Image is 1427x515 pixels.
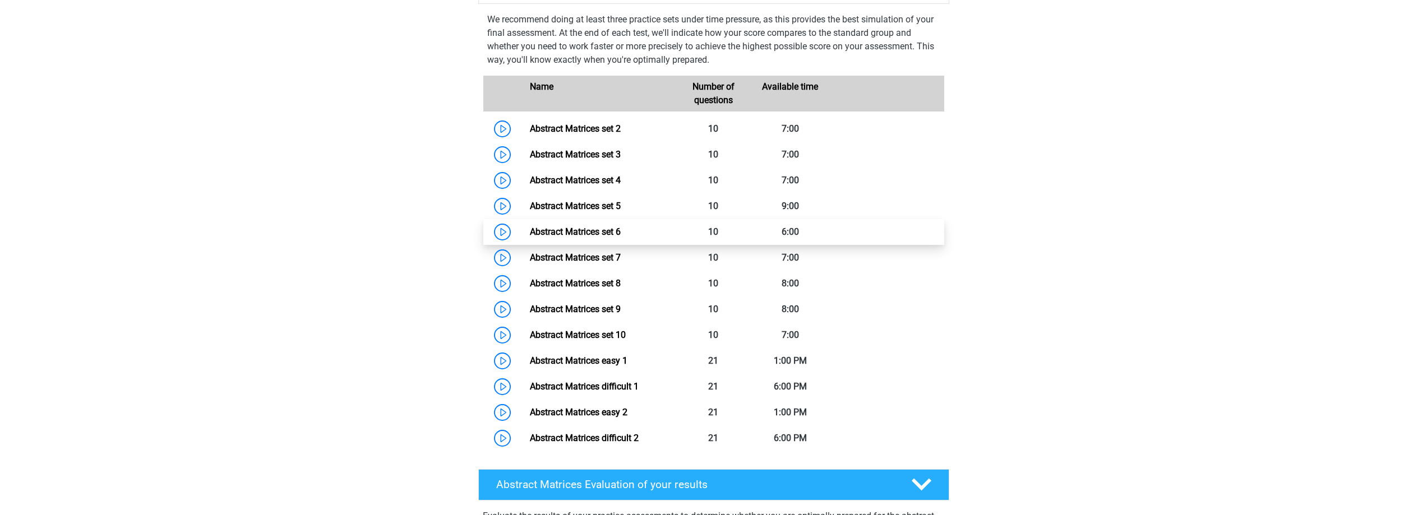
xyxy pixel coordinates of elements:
a: Abstract Matrices set 4 [530,175,621,185]
a: Abstract Matrices set 6 [530,226,621,237]
a: Abstract Matrices difficult 2 [530,433,639,443]
a: Abstract Matrices set 8 [530,278,621,289]
a: Abstract Matrices set 9 [530,304,621,314]
a: Abstract Matrices easy 1 [530,355,627,366]
a: Abstract Matrices Evaluation of your results [474,469,954,500]
font: Available time [762,81,818,92]
a: Abstract Matrices difficult 1 [530,381,639,392]
a: Abstract Matrices easy 2 [530,407,627,417]
font: Number of questions [692,81,735,105]
a: Abstract Matrices set 5 [530,201,621,211]
a: Abstract Matrices set 3 [530,149,621,160]
font: Abstract Matrices Evaluation of your results [496,478,708,491]
a: Abstract Matrices set 10 [530,330,626,340]
font: We recommend doing at least three practice sets under time pressure, as this provides the best si... [487,14,934,65]
font: Name [530,81,553,92]
a: Abstract Matrices set 7 [530,252,621,263]
a: Abstract Matrices set 2 [530,123,621,134]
